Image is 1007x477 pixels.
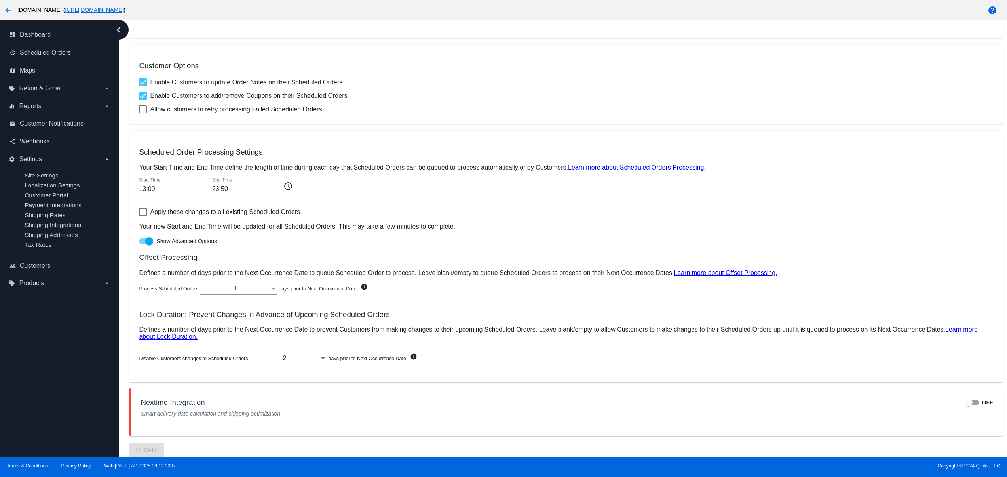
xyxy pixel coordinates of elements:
span: days prior to Next Occurrence Date [329,356,406,361]
i: arrow_drop_down [104,85,110,92]
mat-icon: info [361,283,370,293]
a: Shipping Integrations [25,221,81,228]
span: Process Scheduled Orders [139,286,198,292]
a: Shipping Rates [25,212,65,218]
span: Customer Notifications [20,120,84,127]
h3: Customer Options [139,61,993,70]
span: days prior to Next Occurrence Date [279,286,356,292]
span: OFF [982,399,993,406]
span: 2 [283,355,287,361]
span: Products [19,280,44,287]
span: Copyright © 2024 QPilot, LLC [510,463,1000,469]
mat-icon: info [410,353,420,363]
i: dashboard [9,32,16,38]
a: Learn more about Offset Processing. [674,269,777,276]
p: Defines a number of days prior to the Next Occurrence Date to queue Scheduled Order to process. L... [139,269,993,277]
i: settings [9,156,15,162]
a: [URL][DOMAIN_NAME] [65,7,123,13]
p: Your Start Time and End Time define the length of time during each day that Scheduled Orders can ... [139,164,993,171]
span: Disable Customers changes to Scheduled Orders [139,356,248,361]
a: map Maps [9,64,110,77]
a: Shipping Addresses [25,231,78,238]
h3: Offset Processing [139,253,993,262]
p: Defines a number of days prior to the Next Occurrence Date to prevent Customers from making chang... [139,326,993,340]
mat-icon: help [988,6,997,15]
span: Dashboard [20,31,51,38]
span: 1 [233,285,237,292]
i: arrow_drop_down [104,156,110,162]
span: Enable Customers to update Order Notes on their Scheduled Orders [150,78,342,87]
a: dashboard Dashboard [9,29,110,41]
span: Update [136,447,158,453]
span: Webhooks [20,138,49,145]
a: Payment Integrations [25,202,82,208]
i: email [9,120,16,127]
a: Localization Settings [25,182,80,189]
h3: Scheduled Order Processing Settings [139,148,993,156]
mat-icon: arrow_back [3,6,13,15]
i: equalizer [9,103,15,109]
i: map [9,67,16,74]
a: Privacy Policy [61,463,91,469]
i: arrow_drop_down [104,280,110,286]
i: share [9,138,16,145]
span: Settings [19,156,42,163]
span: Apply these changes to all existing Scheduled Orders [150,207,300,217]
button: Update [129,443,164,457]
a: Tax Rates [25,241,51,248]
a: share Webhooks [9,135,110,148]
i: local_offer [9,85,15,92]
input: Start Time [139,185,210,193]
span: Customers [20,262,50,269]
span: Retain & Grow [19,85,60,92]
div: Smart delivery date calculation and shipping optimization [141,410,993,417]
i: local_offer [9,280,15,286]
mat-icon: access_time [283,181,293,191]
a: people_outline Customers [9,259,110,272]
span: Maps [20,67,35,74]
span: Reports [19,103,41,110]
a: Web:[DATE] API:2025.08.13.2007 [104,463,176,469]
i: update [9,50,16,56]
a: Learn more about Lock Duration. [139,326,977,340]
input: End Time [212,185,283,193]
h3: Lock Duration: Prevent Changes in Advance of Upcoming Scheduled Orders [139,310,993,319]
i: chevron_left [112,23,125,36]
a: Learn more about Scheduled Orders Processing. [568,164,706,171]
span: Enable Customers to add/remove Coupons on their Scheduled Orders [150,91,347,101]
i: people_outline [9,263,16,269]
span: Scheduled Orders [20,49,71,56]
p: Your new Start and End Time will be updated for all Scheduled Orders. This may take a few minutes... [139,223,993,230]
a: update Scheduled Orders [9,46,110,59]
a: Terms & Conditions [7,463,48,469]
a: Customer Portal [25,192,68,198]
a: Site Settings [25,172,58,179]
span: [DOMAIN_NAME] ( ) [17,7,125,13]
span: Show Advanced Options [156,237,217,245]
a: email Customer Notifications [9,117,110,130]
span: Allow customers to retry processing Failed Scheduled Orders. [150,105,323,114]
i: arrow_drop_down [104,103,110,109]
h3: Nextime Integration [141,398,205,407]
